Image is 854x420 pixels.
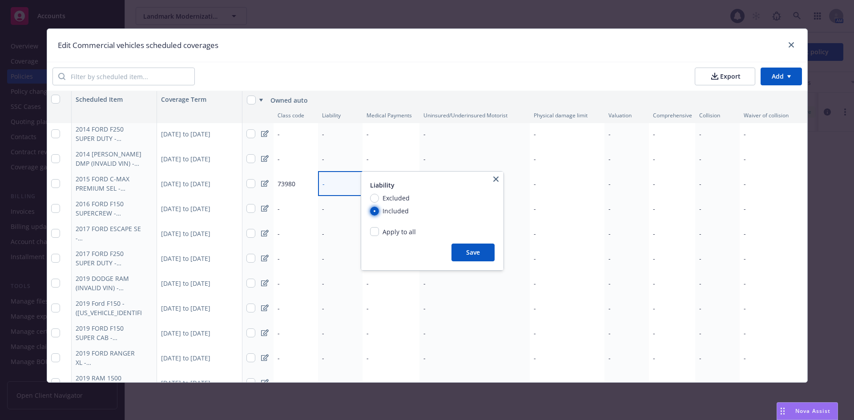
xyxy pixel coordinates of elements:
[782,48,829,56] span: Add BOR policy
[612,48,654,56] span: Export to CSV
[370,207,379,216] input: Included
[383,193,410,203] span: Excluded
[370,181,395,189] span: Liability
[383,206,409,216] span: Included
[370,194,379,203] input: Excluded
[687,48,749,56] span: Add historical policy
[383,228,416,236] span: Apply to all
[451,244,495,261] button: Save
